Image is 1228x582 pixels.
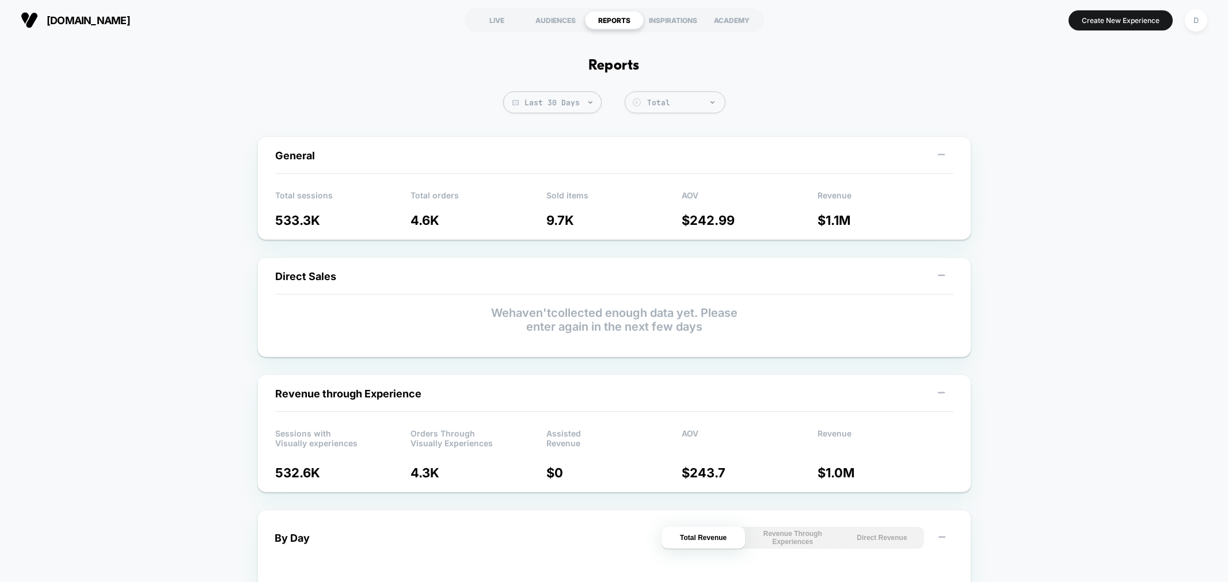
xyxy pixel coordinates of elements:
p: 4.6K [410,213,546,228]
p: $ 1.1M [818,213,953,228]
img: calendar [512,99,519,105]
span: [DOMAIN_NAME] [47,14,130,26]
p: 9.7K [546,213,682,228]
div: Total [647,98,719,108]
p: 532.6K [275,465,411,480]
span: Direct Sales [275,270,336,282]
button: D [1181,9,1211,32]
tspan: $ [635,99,638,105]
p: 4.3K [410,465,546,480]
p: Revenue [818,428,953,446]
div: By Day [275,532,310,544]
img: end [588,101,592,104]
img: Visually logo [21,12,38,29]
p: Revenue [818,190,953,208]
p: Sessions with Visually experiences [275,428,411,446]
p: AOV [682,428,818,446]
p: 533.3K [275,213,411,228]
button: Direct Revenue [840,527,923,549]
button: Revenue Through Experiences [751,527,834,549]
button: Create New Experience [1069,10,1173,30]
span: General [275,150,315,162]
p: We haven't collected enough data yet. Please enter again in the next few days [275,306,953,334]
p: $ 0 [546,465,682,480]
img: end [710,101,714,104]
p: Assisted Revenue [546,428,682,446]
span: Revenue through Experience [275,388,421,400]
p: Sold items [546,190,682,208]
div: AUDIENCES [526,11,585,29]
p: $ 243.7 [682,465,818,480]
div: ACADEMY [702,11,761,29]
p: Total sessions [275,190,411,208]
p: $ 242.99 [682,213,818,228]
h1: Reports [588,58,639,74]
p: Orders Through Visually Experiences [410,428,546,446]
div: D [1185,9,1207,32]
p: Total orders [410,190,546,208]
div: LIVE [467,11,526,29]
p: $ 1.0M [818,465,953,480]
div: INSPIRATIONS [644,11,702,29]
p: AOV [682,190,818,208]
span: Last 30 Days [503,91,602,113]
div: REPORTS [585,11,644,29]
button: Total Revenue [661,527,745,549]
button: [DOMAIN_NAME] [17,11,134,29]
